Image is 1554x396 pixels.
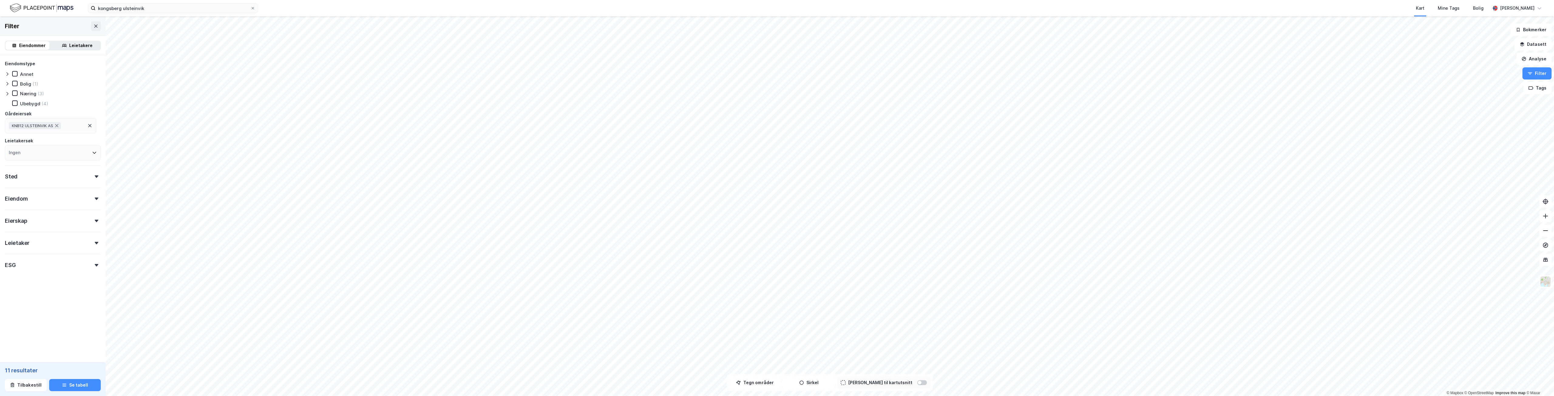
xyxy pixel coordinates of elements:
div: 11 resultater [5,367,101,374]
div: (4) [42,101,48,107]
button: Bokmerker [1511,24,1552,36]
button: Sirkel [783,377,835,389]
div: Ubebygd [20,101,40,107]
a: Improve this map [1495,391,1525,395]
button: Tags [1523,82,1552,94]
div: Annet [20,71,33,77]
div: Eierskap [5,217,27,225]
input: Søk på adresse, matrikkel, gårdeiere, leietakere eller personer [96,4,250,13]
div: Ingen [9,149,20,156]
button: Tilbakestill [5,379,47,391]
div: Filter [5,21,19,31]
button: Se tabell [49,379,101,391]
div: Leietaker [5,239,29,247]
button: Datasett [1515,38,1552,50]
div: Sted [5,173,18,180]
div: Eiendomstype [5,60,35,67]
div: (1) [32,81,38,87]
div: Eiendommer [19,42,46,49]
button: Tegn områder [729,377,781,389]
div: Bolig [20,81,31,87]
img: Z [1540,276,1551,287]
img: logo.f888ab2527a4732fd821a326f86c7f29.svg [10,3,73,13]
div: Kart [1416,5,1424,12]
button: Filter [1522,67,1552,80]
div: Bolig [1473,5,1484,12]
div: Mine Tags [1438,5,1460,12]
button: Analyse [1516,53,1552,65]
div: ESG [5,262,15,269]
a: Mapbox [1447,391,1463,395]
a: OpenStreetMap [1464,391,1494,395]
div: Eiendom [5,195,28,202]
div: Leietakere [69,42,93,49]
div: Gårdeiersøk [5,110,32,117]
div: [PERSON_NAME] til kartutsnitt [848,379,912,386]
div: Leietakersøk [5,137,33,144]
div: Næring [20,91,36,96]
div: (3) [38,91,44,96]
div: [PERSON_NAME] [1500,5,1535,12]
span: KNB12 ULSTEINVIK AS [12,123,53,128]
iframe: Chat Widget [1524,367,1554,396]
